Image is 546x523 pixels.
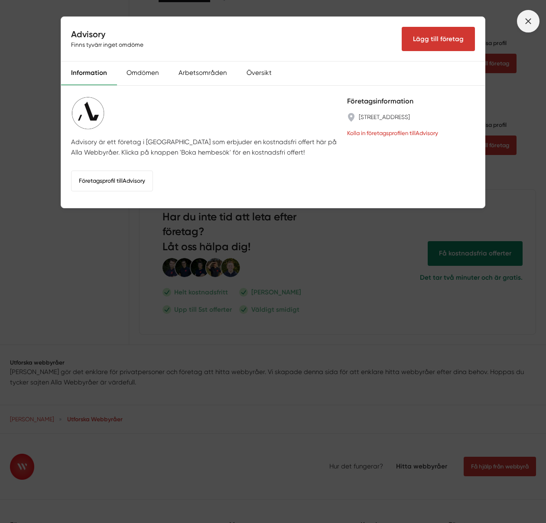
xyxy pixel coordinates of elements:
[71,41,143,49] span: Finns tyvärr inget omdöme
[61,61,117,85] div: Information
[71,171,153,191] a: Företagsprofil tillAdvisory
[71,96,105,130] img: Advisory logotyp
[347,129,438,138] a: Kolla in företagsprofilen tillAdvisory
[359,113,410,121] a: [STREET_ADDRESS]
[117,61,169,85] div: Omdömen
[237,61,282,85] div: Översikt
[347,96,475,107] h5: Företagsinformation
[71,137,337,158] p: Advisory är ett företag i [GEOGRAPHIC_DATA] som erbjuder en kostnadsfri offert här på Alla Webbyr...
[169,61,237,85] div: Arbetsområden
[71,29,147,41] h4: Advisory
[402,27,475,51] : Lägg till företag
